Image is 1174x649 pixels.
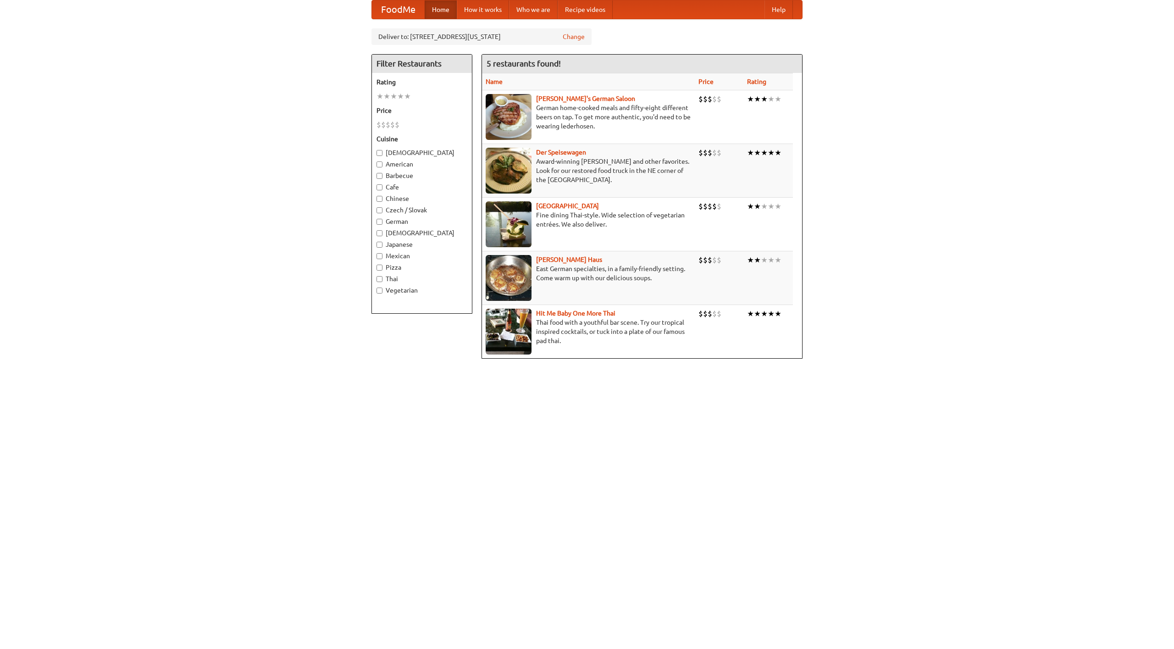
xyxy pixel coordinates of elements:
li: ★ [775,201,781,211]
p: German home-cooked meals and fifty-eight different beers on tap. To get more authentic, you'd nee... [486,103,691,131]
li: ★ [768,201,775,211]
a: Home [425,0,457,19]
li: ★ [761,148,768,158]
li: ★ [761,201,768,211]
a: Name [486,78,503,85]
input: Cafe [377,184,382,190]
li: $ [703,255,708,265]
h5: Rating [377,78,467,87]
li: $ [712,309,717,319]
img: speisewagen.jpg [486,148,532,194]
li: $ [698,309,703,319]
p: East German specialties, in a family-friendly setting. Come warm up with our delicious soups. [486,264,691,283]
li: $ [703,309,708,319]
li: $ [703,94,708,104]
li: ★ [754,94,761,104]
li: $ [708,148,712,158]
input: Pizza [377,265,382,271]
li: $ [377,120,381,130]
li: ★ [377,91,383,101]
li: ★ [761,94,768,104]
label: German [377,217,467,226]
p: Award-winning [PERSON_NAME] and other favorites. Look for our restored food truck in the NE corne... [486,157,691,184]
li: ★ [768,94,775,104]
li: $ [717,148,721,158]
li: $ [395,120,399,130]
input: [DEMOGRAPHIC_DATA] [377,230,382,236]
img: babythai.jpg [486,309,532,355]
a: [PERSON_NAME] Haus [536,256,602,263]
a: Change [563,32,585,41]
li: $ [381,120,386,130]
li: $ [708,201,712,211]
label: Czech / Slovak [377,205,467,215]
li: ★ [747,201,754,211]
li: ★ [761,255,768,265]
label: American [377,160,467,169]
h5: Cuisine [377,134,467,144]
h5: Price [377,106,467,115]
a: Price [698,78,714,85]
li: $ [712,201,717,211]
li: ★ [747,255,754,265]
input: Chinese [377,196,382,202]
li: $ [703,201,708,211]
li: $ [386,120,390,130]
a: Help [764,0,793,19]
a: Hit Me Baby One More Thai [536,310,615,317]
li: ★ [754,309,761,319]
label: [DEMOGRAPHIC_DATA] [377,148,467,157]
a: Recipe videos [558,0,613,19]
label: Cafe [377,183,467,192]
li: ★ [754,255,761,265]
a: How it works [457,0,509,19]
li: ★ [775,255,781,265]
li: ★ [768,255,775,265]
label: Barbecue [377,171,467,180]
li: ★ [761,309,768,319]
li: $ [708,94,712,104]
a: FoodMe [372,0,425,19]
input: Thai [377,276,382,282]
input: Vegetarian [377,288,382,294]
div: Deliver to: [STREET_ADDRESS][US_STATE] [371,28,592,45]
li: $ [717,201,721,211]
li: $ [698,148,703,158]
img: kohlhaus.jpg [486,255,532,301]
li: ★ [747,94,754,104]
li: ★ [775,148,781,158]
a: Rating [747,78,766,85]
li: $ [698,255,703,265]
a: Who we are [509,0,558,19]
li: ★ [775,94,781,104]
img: satay.jpg [486,201,532,247]
input: Barbecue [377,173,382,179]
input: Czech / Slovak [377,207,382,213]
li: $ [717,94,721,104]
label: Chinese [377,194,467,203]
li: ★ [754,201,761,211]
input: German [377,219,382,225]
li: ★ [397,91,404,101]
h4: Filter Restaurants [372,55,472,73]
img: esthers.jpg [486,94,532,140]
b: [PERSON_NAME]'s German Saloon [536,95,635,102]
label: Thai [377,274,467,283]
li: ★ [754,148,761,158]
p: Thai food with a youthful bar scene. Try our tropical inspired cocktails, or tuck into a plate of... [486,318,691,345]
li: ★ [768,309,775,319]
label: Mexican [377,251,467,261]
li: ★ [747,309,754,319]
label: Pizza [377,263,467,272]
a: Der Speisewagen [536,149,586,156]
li: $ [717,309,721,319]
label: Japanese [377,240,467,249]
ng-pluralize: 5 restaurants found! [487,59,561,68]
label: Vegetarian [377,286,467,295]
li: $ [703,148,708,158]
li: ★ [768,148,775,158]
li: ★ [383,91,390,101]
